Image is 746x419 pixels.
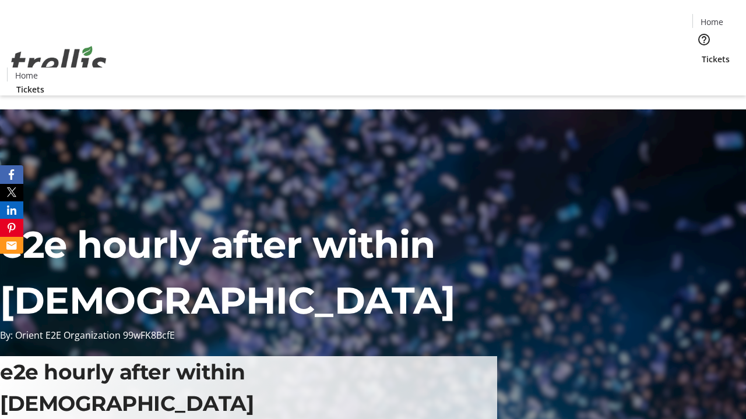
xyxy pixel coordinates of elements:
button: Cart [692,65,716,88]
img: Orient E2E Organization 99wFK8BcfE's Logo [7,33,111,91]
span: Home [701,16,723,28]
a: Home [693,16,730,28]
a: Home [8,69,45,81]
button: Help [692,28,716,51]
a: Tickets [692,53,739,65]
a: Tickets [7,83,54,95]
span: Home [15,69,38,81]
span: Tickets [16,83,44,95]
span: Tickets [702,53,730,65]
